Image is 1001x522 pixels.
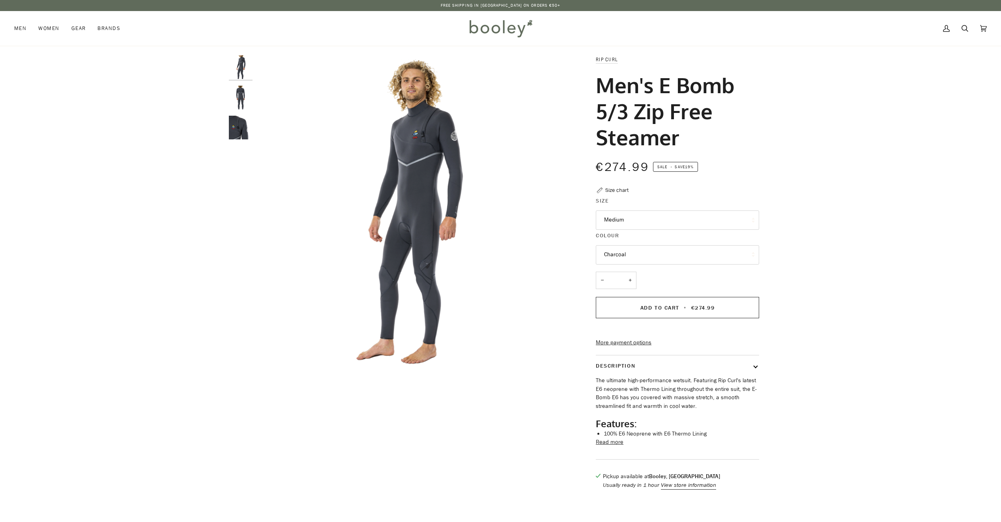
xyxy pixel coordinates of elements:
span: €274.99 [691,304,715,312]
p: Free Shipping in [GEOGRAPHIC_DATA] on Orders €50+ [441,2,561,9]
span: Save [653,162,698,172]
span: 19% [685,164,694,170]
button: View store information [661,481,716,490]
h2: Features: [596,418,759,430]
button: Read more [596,438,623,447]
a: More payment options [596,338,759,347]
a: Gear [65,11,92,46]
p: The ultimate high-performance wetsuit. Featuring Rip Curl's latest E6 neoprene with Thermo Lining... [596,376,759,411]
img: Rip Curl Men's E Bomb 5/3 Zip Free Steamer - Booley Galway [229,86,253,109]
a: Rip Curl [596,56,618,63]
button: Charcoal [596,245,759,265]
a: Women [32,11,65,46]
button: Description [596,355,759,376]
span: • [681,304,689,312]
img: Rip Curl Men&#39;s E Bomb 5/3 Zip Free Steamer Charcoal - Booley Galway [256,55,569,368]
button: Medium [596,210,759,230]
a: Men [14,11,32,46]
a: Brands [92,11,126,46]
p: Pickup available at [603,472,720,481]
button: Add to Cart • €274.99 [596,297,759,318]
img: Rip Curl Men's E Bomb 5/3 Zip Free Steamer Charcoal - Booley Galway [229,55,253,79]
span: Add to Cart [640,304,679,312]
li: 100% E6 Neoprene with E6 Thermo Lining [604,430,759,438]
div: Size chart [605,186,629,194]
span: Brands [97,24,120,32]
em: • [668,164,675,170]
span: Women [38,24,59,32]
span: Size [596,197,609,205]
span: Gear [71,24,86,32]
span: €274.99 [596,159,649,175]
span: Sale [657,164,667,170]
img: Booley [466,17,535,40]
div: Rip Curl Men's E Bomb 5/3 Zip Free Steamer Charcoal - Booley Galway [256,55,569,368]
strong: Booley, [GEOGRAPHIC_DATA] [649,473,720,480]
p: Usually ready in 1 hour [603,481,720,490]
button: − [596,272,608,289]
h1: Men's E Bomb 5/3 Zip Free Steamer [596,72,753,150]
button: + [624,272,636,289]
span: Men [14,24,26,32]
input: Quantity [596,272,636,289]
span: Colour [596,231,619,240]
img: Rip Curl Men's E Bomb 5/3 Zip Free Steamer - Booley Galway [229,116,253,139]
